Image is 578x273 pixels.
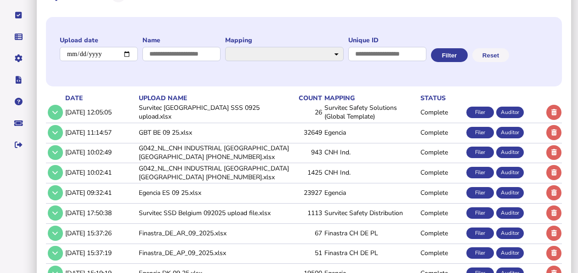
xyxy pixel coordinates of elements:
td: Finastra CH DE PL [323,244,419,262]
button: Delete upload [546,105,561,120]
button: Show/hide row detail [48,165,63,180]
button: Sign out [9,135,28,154]
td: Complete [419,244,465,262]
td: Finastra_DE_AR_09_2025.xlsx [137,223,294,242]
div: Filer [466,107,494,118]
button: Filter [431,48,468,62]
div: Auditor [496,107,524,118]
td: [DATE] 09:32:41 [63,183,137,202]
td: Complete [419,203,465,222]
th: status [419,93,465,103]
button: Show/hide row detail [48,105,63,120]
td: 1113 [294,203,323,222]
td: GBT BE 09 25.xlsx [137,123,294,142]
label: Unique ID [348,36,426,45]
td: Complete [419,143,465,162]
div: Filer [466,227,494,239]
button: Tasks [9,6,28,25]
th: mapping [323,93,419,103]
td: [DATE] 11:14:57 [63,123,137,142]
button: Help pages [9,92,28,111]
div: Filer [466,127,494,138]
td: [DATE] 10:02:49 [63,143,137,162]
td: [DATE] 10:02:41 [63,163,137,182]
td: Egencia [323,123,419,142]
td: 23927 [294,183,323,202]
button: Raise a support ticket [9,114,28,133]
td: 1425 [294,163,323,182]
div: Filer [466,247,494,259]
td: Finastra_DE_AP_09_2025.xlsx [137,244,294,262]
button: Developer hub links [9,70,28,90]
td: Survitec [GEOGRAPHIC_DATA] SSS 0925 upload.xlsx [137,103,294,122]
div: Auditor [496,167,524,178]
div: Filer [466,187,494,199]
button: Delete upload [546,246,561,261]
div: Auditor [496,247,524,259]
td: [DATE] 12:05:05 [63,103,137,122]
td: 26 [294,103,323,122]
td: Survitec SSD Belgium 092025 upload file.xlsx [137,203,294,222]
button: Delete upload [546,226,561,241]
td: [DATE] 17:50:38 [63,203,137,222]
button: Show/hide row detail [48,226,63,241]
button: Delete upload [546,185,561,200]
td: Complete [419,103,465,122]
button: Reset [472,48,509,62]
td: Complete [419,223,465,242]
td: Finastra CH DE PL [323,223,419,242]
td: [DATE] 15:37:26 [63,223,137,242]
div: Filer [466,207,494,219]
td: 51 [294,244,323,262]
button: Manage settings [9,49,28,68]
label: Name [142,36,221,45]
th: count [294,93,323,103]
div: Auditor [496,187,524,199]
td: Survitec Safety Distribution [323,203,419,222]
td: G042_NL_CNH INDUSTRIAL [GEOGRAPHIC_DATA] [GEOGRAPHIC_DATA] [PHONE_NUMBER].xlsx [137,143,294,162]
td: 32649 [294,123,323,142]
td: Egencia [323,183,419,202]
button: Data manager [9,27,28,46]
td: CNH Ind. [323,163,419,182]
div: Auditor [496,147,524,158]
th: date [63,93,137,103]
td: [DATE] 15:37:19 [63,244,137,262]
td: 67 [294,223,323,242]
button: Show/hide row detail [48,246,63,261]
td: G042_NL_CNH INDUSTRIAL [GEOGRAPHIC_DATA] [GEOGRAPHIC_DATA] [PHONE_NUMBER].xlsx [137,163,294,182]
td: Complete [419,183,465,202]
button: Show/hide row detail [48,125,63,140]
td: Egencia ES 09 25.xlsx [137,183,294,202]
div: Filer [466,167,494,178]
td: CNH Ind. [323,143,419,162]
td: 943 [294,143,323,162]
label: Upload date [60,36,138,45]
div: Auditor [496,127,524,138]
button: Delete upload [546,125,561,140]
th: upload name [137,93,294,103]
div: Auditor [496,207,524,219]
div: Filer [466,147,494,158]
button: Show/hide row detail [48,185,63,200]
button: Delete upload [546,205,561,221]
td: Survitec Safety Solutions (Global Template) [323,103,419,122]
td: Complete [419,123,465,142]
td: Complete [419,163,465,182]
button: Show/hide row detail [48,205,63,221]
button: Delete upload [546,165,561,180]
button: Delete upload [546,145,561,160]
div: Auditor [496,227,524,239]
button: Show/hide row detail [48,145,63,160]
label: Mapping [225,36,344,45]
